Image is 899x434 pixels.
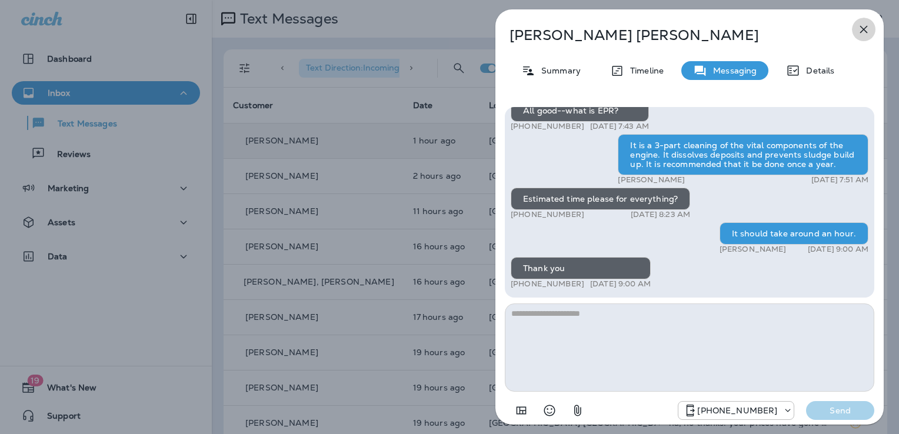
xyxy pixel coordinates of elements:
[590,279,651,289] p: [DATE] 9:00 AM
[510,27,831,44] p: [PERSON_NAME] [PERSON_NAME]
[720,245,787,254] p: [PERSON_NAME]
[510,399,533,422] button: Add in a premade template
[624,66,664,75] p: Timeline
[511,122,584,131] p: [PHONE_NUMBER]
[707,66,757,75] p: Messaging
[808,245,868,254] p: [DATE] 9:00 AM
[811,175,868,185] p: [DATE] 7:51 AM
[678,403,794,418] div: +1 (984) 409-9300
[697,406,777,415] p: [PHONE_NUMBER]
[618,134,868,175] div: It is a 3-part cleaning of the vital components of the engine. It dissolves deposits and prevents...
[618,175,685,185] p: [PERSON_NAME]
[720,222,868,245] div: It should take around an hour.
[511,188,690,210] div: Estimated time please for everything?
[511,279,584,289] p: [PHONE_NUMBER]
[511,257,651,279] div: Thank you
[511,99,649,122] div: All good--what is EPR?
[590,122,649,131] p: [DATE] 7:43 AM
[538,399,561,422] button: Select an emoji
[631,210,690,219] p: [DATE] 8:23 AM
[535,66,581,75] p: Summary
[800,66,834,75] p: Details
[511,210,584,219] p: [PHONE_NUMBER]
